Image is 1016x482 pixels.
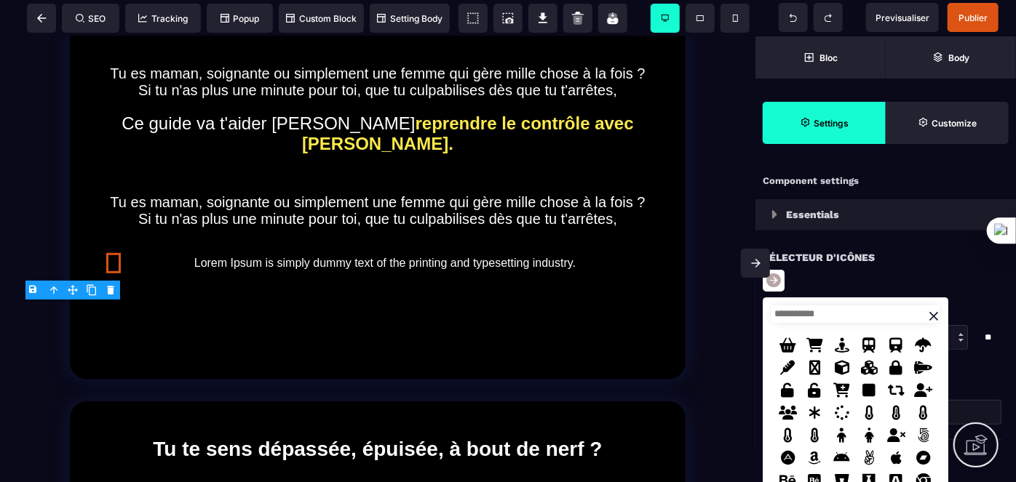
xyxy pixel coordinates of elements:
b: Tu te sens dépassée, épuisée, à bout de nerf ? [153,401,602,424]
span: Settings [763,102,886,144]
span: View components [459,4,488,33]
span: Setting Body [377,13,442,24]
strong: Bloc [819,52,838,63]
div: Component settings [755,167,1016,196]
p: Essentials [786,206,839,223]
text: Lorem Ipsum is simply dummy text of the printing and typesetting industry. [119,244,649,265]
span: Previsualiser [876,12,929,23]
text: Lorem Ipsum is simply dummy text of the printing and typesetting industry. [119,272,649,292]
text: Lorem Ipsum is simply dummy text of the printing and typesetting industry. [121,217,649,237]
span: Popup [221,13,260,24]
b: reprendre le contrôle avec [PERSON_NAME]. [302,77,638,117]
span: Open Blocks [755,36,886,79]
span: Custom Block [286,13,357,24]
strong: Body [948,52,969,63]
span: Publier [959,12,988,23]
text: Tu es maman, soignante ou simplement une femme qui gère mille chose à la fois ? Si tu n'as plus u... [106,29,649,73]
span: Preview [866,3,939,32]
span: Open Layer Manager [886,36,1016,79]
div: Sélecteur d'icônes [763,249,1009,266]
strong: Settings [814,118,849,129]
span: Open Style Manager [886,102,1009,144]
strong: Customize [932,118,977,129]
img: loading [771,210,777,219]
span: Screenshot [493,4,523,33]
span: Tracking [138,13,188,24]
text: Tu es maman, soignante ou simplement une femme qui gère mille chose à la fois ? Si tu n'as plus u... [106,158,649,202]
span: SEO [76,13,106,24]
text: Ce guide va t'aider [PERSON_NAME] [106,73,649,121]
